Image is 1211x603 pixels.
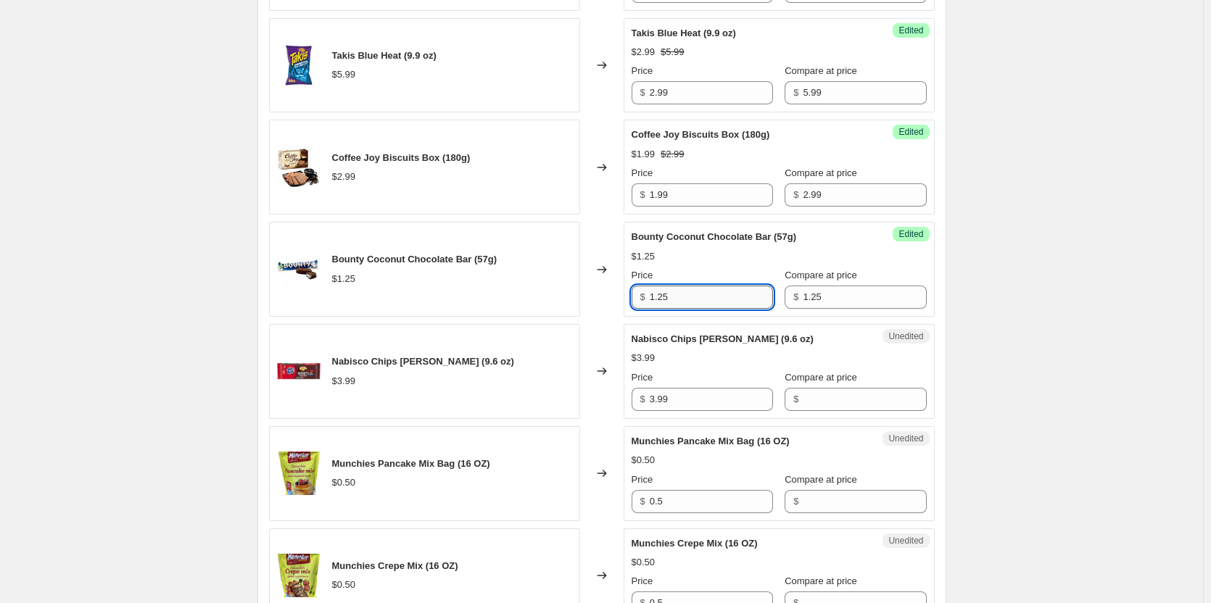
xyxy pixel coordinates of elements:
[793,87,798,98] span: $
[793,496,798,507] span: $
[793,394,798,404] span: $
[632,538,758,549] span: Munchies Crepe Mix (16 OZ)
[785,65,857,76] span: Compare at price
[632,372,653,383] span: Price
[793,291,798,302] span: $
[661,147,685,162] strike: $2.99
[898,25,923,36] span: Edited
[332,67,356,82] div: $5.99
[640,496,645,507] span: $
[888,535,923,546] span: Unedited
[332,170,356,184] div: $2.99
[640,291,645,302] span: $
[785,474,857,485] span: Compare at price
[632,436,790,446] span: Munchies Pancake Mix Bag (16 OZ)
[793,189,798,200] span: $
[898,126,923,138] span: Edited
[277,349,321,393] img: CHIPS-AHOY-Chewy-Hershey-s-Fudge-Filled-Soft-Cookies-9-6-oz_7add0635-748d-4d42-bc65-9dcba4190e2d....
[632,333,814,344] span: Nabisco Chips [PERSON_NAME] (9.6 oz)
[632,45,656,59] div: $2.99
[332,578,356,592] div: $0.50
[277,146,321,189] img: shopping_5_80x.webp
[888,433,923,444] span: Unedited
[632,453,656,467] div: $0.50
[632,231,797,242] span: Bounty Coconut Chocolate Bar (57g)
[661,45,685,59] strike: $5.99
[332,560,458,571] span: Munchies Crepe Mix (16 OZ)
[332,152,471,163] span: Coffee Joy Biscuits Box (180g)
[332,254,497,265] span: Bounty Coconut Chocolate Bar (57g)
[888,330,923,342] span: Unedited
[632,270,653,280] span: Price
[632,555,656,570] div: $0.50
[632,249,656,264] div: $1.25
[640,87,645,98] span: $
[332,50,437,61] span: Takis Blue Heat (9.9 oz)
[785,372,857,383] span: Compare at price
[632,129,770,140] span: Coffee Joy Biscuits Box (180g)
[277,452,321,495] img: ede20819-65b_80x.png
[898,228,923,240] span: Edited
[632,351,656,365] div: $3.99
[632,474,653,485] span: Price
[332,272,356,286] div: $1.25
[332,356,514,367] span: Nabisco Chips [PERSON_NAME] (9.6 oz)
[632,167,653,178] span: Price
[632,65,653,76] span: Price
[640,394,645,404] span: $
[632,147,656,162] div: $1.99
[332,475,356,490] div: $0.50
[632,575,653,586] span: Price
[277,43,321,87] img: GUEST_00eaf533-21e9-4af2-93ec-1bfd432de217_80x.webp
[785,575,857,586] span: Compare at price
[640,189,645,200] span: $
[785,270,857,280] span: Compare at price
[277,248,321,291] img: s-l1200_191a3cf3-d6c8-417c-b95d-603473d61974_80x.jpg
[332,374,356,388] div: $3.99
[632,28,736,38] span: Takis Blue Heat (9.9 oz)
[277,554,321,597] img: fd83cce6-15b_80x.png
[785,167,857,178] span: Compare at price
[332,458,490,469] span: Munchies Pancake Mix Bag (16 OZ)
